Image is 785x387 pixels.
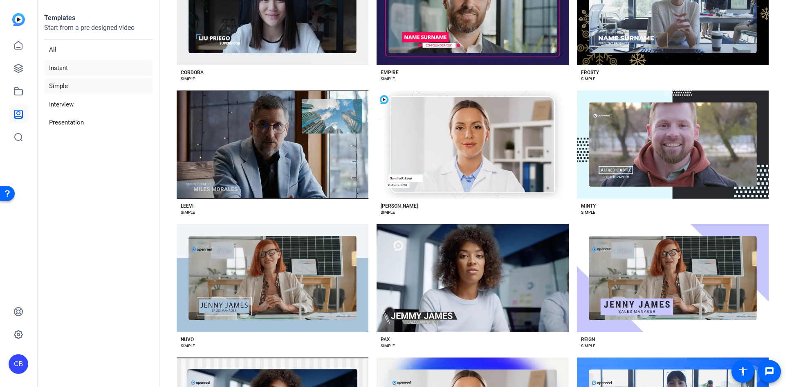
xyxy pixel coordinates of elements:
div: SIMPLE [181,343,195,349]
button: Template image [577,224,769,332]
div: SIMPLE [581,76,595,82]
mat-icon: message [765,367,774,376]
button: Template image [577,91,769,199]
div: CORDOBA [181,69,204,76]
div: REIGN [581,336,595,343]
div: [PERSON_NAME] [381,203,418,209]
div: LEEVI [181,203,193,209]
img: blue-gradient.svg [12,13,25,26]
div: NUVO [181,336,194,343]
p: Start from a pre-designed video [44,23,153,40]
button: Template image [177,224,368,332]
div: EMPIRE [381,69,399,76]
div: SIMPLE [381,209,395,216]
div: SIMPLE [381,76,395,82]
div: MINTY [581,203,596,209]
div: SIMPLE [581,209,595,216]
div: SIMPLE [581,343,595,349]
button: Template image [177,91,368,199]
div: SIMPLE [181,76,195,82]
button: Template image [377,91,568,199]
li: Simple [44,78,153,95]
strong: Templates [44,14,75,22]
li: Presentation [44,114,153,131]
li: All [44,41,153,58]
div: FROSTY [581,69,599,76]
mat-icon: accessibility [738,367,748,376]
li: Interview [44,96,153,113]
div: SIMPLE [181,209,195,216]
div: PAX [381,336,390,343]
div: SIMPLE [381,343,395,349]
li: Instant [44,60,153,77]
button: Template image [377,224,568,332]
div: CB [9,354,28,374]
